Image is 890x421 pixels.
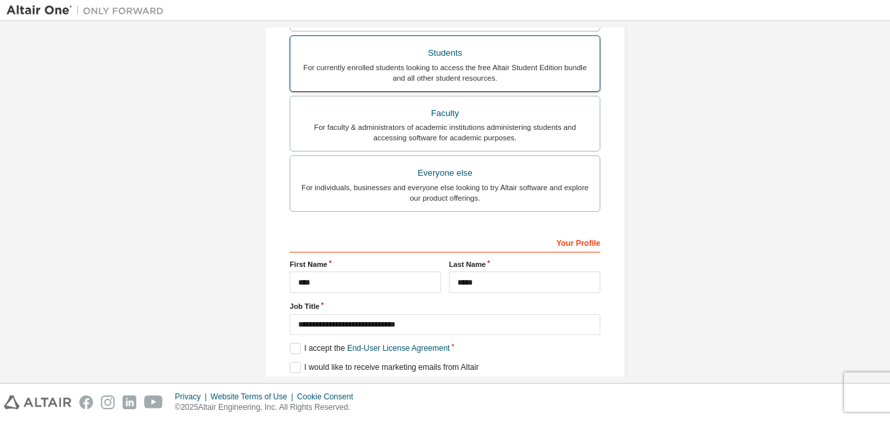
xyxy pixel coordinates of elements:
div: Website Terms of Use [210,391,297,402]
img: youtube.svg [144,395,163,409]
label: First Name [290,259,441,270]
div: For currently enrolled students looking to access the free Altair Student Edition bundle and all ... [298,62,592,83]
div: Everyone else [298,164,592,182]
p: © 2025 Altair Engineering, Inc. All Rights Reserved. [175,402,361,413]
img: facebook.svg [79,395,93,409]
div: Cookie Consent [297,391,360,402]
label: Job Title [290,301,600,311]
div: Students [298,44,592,62]
label: Last Name [449,259,600,270]
div: Faculty [298,104,592,123]
img: Altair One [7,4,170,17]
img: altair_logo.svg [4,395,71,409]
div: For faculty & administrators of academic institutions administering students and accessing softwa... [298,122,592,143]
label: I accept the [290,343,450,354]
a: End-User License Agreement [347,344,450,353]
img: instagram.svg [101,395,115,409]
div: Privacy [175,391,210,402]
label: I would like to receive marketing emails from Altair [290,362,478,373]
div: For individuals, businesses and everyone else looking to try Altair software and explore our prod... [298,182,592,203]
img: linkedin.svg [123,395,136,409]
div: Your Profile [290,231,600,252]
